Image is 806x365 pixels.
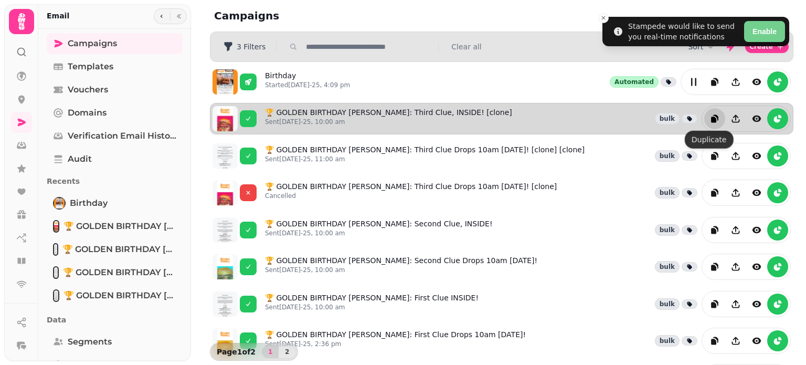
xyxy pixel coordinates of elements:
p: Sent [DATE]-25, 2:36 pm [265,340,526,348]
div: bulk [655,187,680,199]
a: Templates [47,56,183,77]
div: bulk [655,224,680,236]
span: Birthday [70,197,108,210]
img: aHR0cHM6Ly9zdGFtcGVkZS1zZXJ2aWNlLXByb2QtdGVtcGxhdGUtcHJldmlld3MuczMuZXUtd2VzdC0xLmFtYXpvbmF3cy5jb... [213,143,238,169]
a: Audit [47,149,183,170]
div: Stampede would like to send you real-time notifications [628,21,740,42]
button: duplicate [704,294,725,315]
button: duplicate [704,220,725,241]
img: aHR0cHM6Ly9zdGFtcGVkZS1zZXJ2aWNlLXByb2QtdGVtcGxhdGUtcHJldmlld3MuczMuZXUtd2VzdC0xLmFtYXpvbmF3cy5jb... [213,180,238,205]
button: view [746,71,767,92]
button: reports [767,108,788,129]
button: Sort [688,41,716,52]
span: 2 [283,349,291,355]
span: Templates [68,60,113,73]
a: 🏆 GOLDEN BIRTHDAY HUNT: Second Clue, INSIDE!🏆 GOLDEN BIRTHDAY [PERSON_NAME]: Second Clue, INSIDE! [47,285,183,306]
button: duplicate [704,71,725,92]
button: Share campaign preview [725,108,746,129]
button: view [746,256,767,277]
button: reports [767,294,788,315]
span: 🏆 GOLDEN BIRTHDAY [PERSON_NAME]: Third Clue Drops 10am [DATE]! [clone] [63,266,176,279]
a: Campaigns [47,33,183,54]
button: duplicate [704,182,725,203]
button: Share campaign preview [725,71,746,92]
img: aHR0cHM6Ly9zdGFtcGVkZS1zZXJ2aWNlLXByb2QtdGVtcGxhdGUtcHJldmlld3MuczMuZXUtd2VzdC0xLmFtYXpvbmF3cy5jb... [213,291,238,317]
span: 🏆 GOLDEN BIRTHDAY [PERSON_NAME]: Third Clue Drops 10am [DATE]! [clone] [clone] [62,243,176,256]
span: 🏆 GOLDEN BIRTHDAY [PERSON_NAME]: Third Clue, INSIDE! [clone] [63,220,176,233]
p: Cancelled [265,192,557,200]
button: Share campaign preview [725,145,746,166]
button: 2 [279,346,295,358]
button: reports [767,256,788,277]
span: Verification email history [68,130,176,142]
span: 3 Filters [237,43,266,50]
button: view [746,182,767,203]
span: 🏆 GOLDEN BIRTHDAY [PERSON_NAME]: Second Clue, INSIDE! [63,289,176,302]
button: reports [767,182,788,203]
p: Sent [DATE]-25, 10:00 am [265,118,512,126]
div: bulk [655,335,680,347]
p: Recents [47,172,183,191]
div: Automated [610,76,659,88]
button: Share campaign preview [725,182,746,203]
span: 1 [266,349,274,355]
span: Create [749,44,773,50]
a: 🏆 GOLDEN BIRTHDAY [PERSON_NAME]: First Clue Drops 10am [DATE]!Sent[DATE]-25, 2:36 pm [265,329,526,352]
h2: Email [47,11,69,21]
p: Sent [DATE]-25, 10:00 am [265,229,493,237]
img: aHR0cHM6Ly9zdGFtcGVkZS1zZXJ2aWNlLXByb2QtdGVtcGxhdGUtcHJldmlld3MuczMuZXUtd2VzdC0xLmFtYXpvbmF3cy5jb... [213,69,238,95]
h2: Campaigns [214,8,416,23]
a: 🏆 GOLDEN BIRTHDAY [PERSON_NAME]: First Clue INSIDE!Sent[DATE]-25, 10:00 am [265,293,479,316]
img: aHR0cHM6Ly9zdGFtcGVkZS1zZXJ2aWNlLXByb2QtdGVtcGxhdGUtcHJldmlld3MuczMuZXUtd2VzdC0xLmFtYXpvbmF3cy5jb... [213,328,238,353]
button: view [746,294,767,315]
img: Birthday [54,198,65,208]
button: duplicate [704,108,725,129]
p: Data [47,310,183,329]
button: view [746,330,767,351]
div: bulk [655,261,680,273]
button: Share campaign preview [725,330,746,351]
a: Segments [47,331,183,352]
img: 🏆 GOLDEN BIRTHDAY HUNT: Third Clue Drops 10am Tomorrow! [clone] [54,267,58,278]
div: bulk [655,113,680,124]
button: Close toast [598,13,609,23]
button: view [746,108,767,129]
button: 3 Filters [215,38,274,55]
a: 🏆 GOLDEN BIRTHDAY [PERSON_NAME]: Third Clue Drops 10am [DATE]! [clone]Cancelled [265,181,557,204]
a: Verification email history [47,126,183,147]
span: Audit [68,153,92,165]
a: 🏆 GOLDEN BIRTHDAY HUNT: Third Clue Drops 10am Tomorrow! [clone] [clone]🏆 GOLDEN BIRTHDAY [PERSON_... [47,239,183,260]
span: Campaigns [68,37,117,50]
img: aHR0cHM6Ly9zdGFtcGVkZS1zZXJ2aWNlLXByb2QtdGVtcGxhdGUtcHJldmlld3MuczMuZXUtd2VzdC0xLmFtYXpvbmF3cy5jb... [213,106,238,131]
div: bulk [655,298,680,310]
nav: Pagination [262,346,295,358]
p: Started [DATE]-25, 4:09 pm [265,81,350,89]
button: reports [767,71,788,92]
img: aHR0cHM6Ly9zdGFtcGVkZS1zZXJ2aWNlLXByb2QtdGVtcGxhdGUtcHJldmlld3MuczMuZXUtd2VzdC0xLmFtYXpvbmF3cy5jb... [213,254,238,279]
button: reports [767,330,788,351]
button: Create [745,40,789,53]
img: 🏆 GOLDEN BIRTHDAY HUNT: Third Clue Drops 10am Tomorrow! [clone] [clone] [54,244,57,255]
button: Enable [744,21,785,42]
p: Sent [DATE]-25, 11:00 am [265,155,585,163]
p: Sent [DATE]-25, 10:00 am [265,266,537,274]
a: 🏆 GOLDEN BIRTHDAY HUNT: Third Clue Drops 10am Tomorrow! [clone]🏆 GOLDEN BIRTHDAY [PERSON_NAME]: T... [47,262,183,283]
button: Share campaign preview [725,220,746,241]
a: 🏆 GOLDEN BIRTHDAY [PERSON_NAME]: Third Clue Drops 10am [DATE]! [clone] [clone]Sent[DATE]-25, 11:0... [265,144,585,168]
button: 1 [262,346,279,358]
a: 🏆 GOLDEN BIRTHDAY [PERSON_NAME]: Second Clue Drops 10am [DATE]!Sent[DATE]-25, 10:00 am [265,255,537,278]
div: bulk [655,150,680,162]
button: edit [683,71,704,92]
a: BirthdayBirthday [47,193,183,214]
span: Vouchers [68,84,108,96]
img: 🏆 GOLDEN BIRTHDAY HUNT: Second Clue, INSIDE! [54,290,58,301]
img: 🏆 GOLDEN BIRTHDAY HUNT: Third Clue, INSIDE! [clone] [54,221,58,232]
p: Sent [DATE]-25, 10:00 am [265,303,479,311]
button: duplicate [704,330,725,351]
a: 🏆 GOLDEN BIRTHDAY [PERSON_NAME]: Second Clue, INSIDE!Sent[DATE]-25, 10:00 am [265,218,493,242]
button: reports [767,145,788,166]
span: Domains [68,107,107,119]
button: reports [767,220,788,241]
a: Vouchers [47,79,183,100]
button: view [746,145,767,166]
